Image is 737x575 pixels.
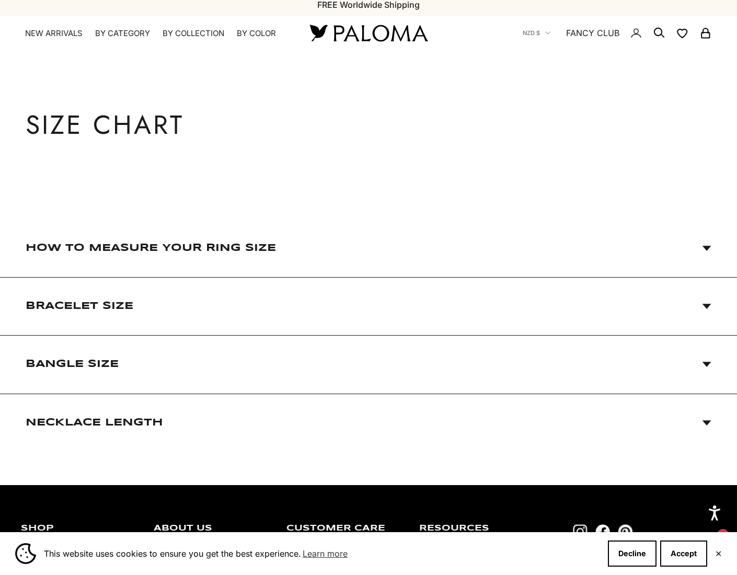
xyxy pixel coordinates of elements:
button: Accept [660,540,707,567]
summary: Bracelet Size [13,278,724,335]
summary: Necklace Length [13,394,724,452]
button: Close [715,550,722,557]
button: NZD $ [523,28,550,38]
span: How to Measure Your Ring Size [26,238,276,259]
summary: By Collection [163,28,224,39]
a: Learn more [301,546,349,561]
img: Cookie banner [15,543,36,564]
span: Bangle Size [26,354,119,375]
a: FANCY CLUB [566,26,619,40]
summary: By Category [95,28,150,39]
nav: Secondary navigation [523,16,712,50]
summary: Bangle Size [13,336,724,393]
h1: Size Chart [26,83,356,167]
span: Bracelet Size [26,296,133,317]
span: NZD $ [523,28,540,38]
a: Follow on Instagram [573,524,588,539]
button: Decline [608,540,657,567]
span: Necklace Length [26,412,163,433]
p: About Us [154,524,271,533]
summary: How to Measure Your Ring Size [13,219,724,277]
a: Follow on Facebook [595,524,610,539]
p: Shop [21,524,138,533]
a: Follow on Pinterest [618,524,632,539]
p: Customer Care [286,524,404,533]
a: NEW ARRIVALS [25,28,83,39]
nav: Primary navigation [25,28,285,39]
p: Resources [419,524,536,533]
summary: By Color [237,28,276,39]
span: This website uses cookies to ensure you get the best experience. [44,546,600,561]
